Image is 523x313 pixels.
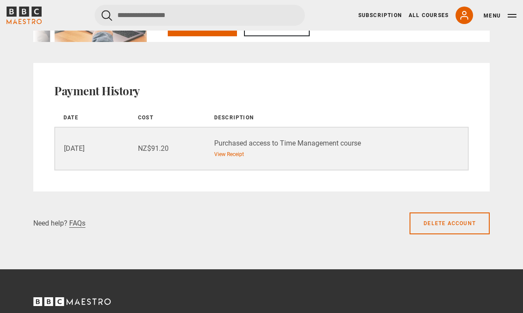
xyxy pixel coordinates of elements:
td: [DATE] [55,127,129,170]
svg: BBC Maestro, back to top [33,297,111,306]
div: Purchased access to Time Management course [214,138,467,149]
a: View Receipt [214,150,244,158]
th: Cost [129,108,204,127]
h2: Payment History [54,84,469,98]
input: Search [95,5,305,26]
svg: BBC Maestro [7,7,42,24]
button: Submit the search query [102,10,112,21]
a: All Courses [409,11,449,19]
td: NZ$91.20 [129,127,204,170]
th: Description [204,108,468,127]
th: Date [55,108,129,127]
p: Need help? [33,218,67,229]
a: Delete account [410,212,490,234]
a: BBC Maestro, back to top [33,300,111,309]
a: FAQs [69,219,85,228]
button: Toggle navigation [484,11,516,20]
a: Subscription [358,11,402,19]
